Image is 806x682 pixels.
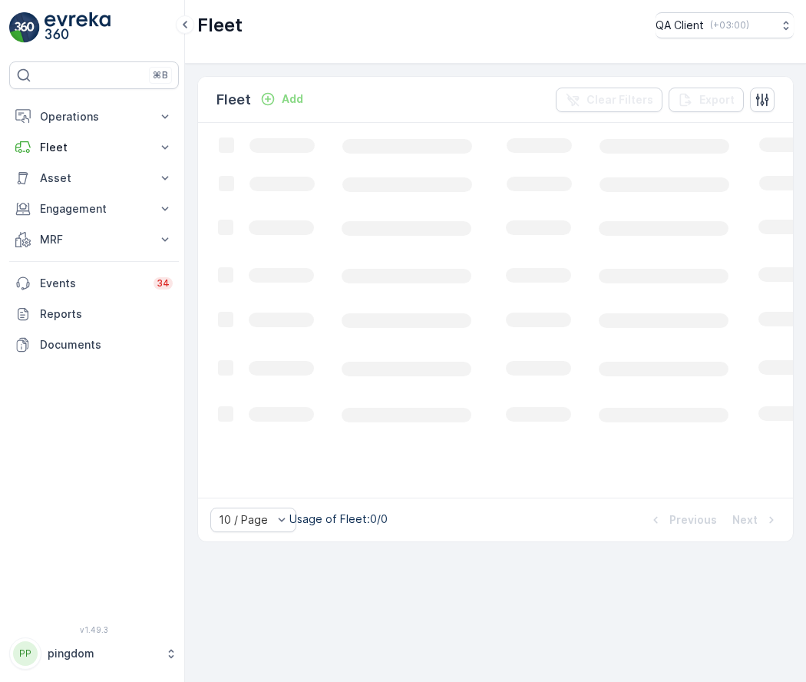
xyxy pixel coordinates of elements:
[732,512,758,528] p: Next
[40,201,148,217] p: Engagement
[656,12,794,38] button: QA Client(+03:00)
[40,306,173,322] p: Reports
[13,641,38,666] div: PP
[699,92,735,108] p: Export
[656,18,704,33] p: QA Client
[40,276,144,291] p: Events
[9,268,179,299] a: Events34
[669,512,717,528] p: Previous
[9,132,179,163] button: Fleet
[731,511,781,529] button: Next
[254,90,309,108] button: Add
[9,625,179,634] span: v 1.49.3
[9,299,179,329] a: Reports
[669,88,744,112] button: Export
[556,88,662,112] button: Clear Filters
[216,89,251,111] p: Fleet
[45,12,111,43] img: logo_light-DOdMpM7g.png
[282,91,303,107] p: Add
[9,224,179,255] button: MRF
[9,637,179,670] button: PPpingdom
[9,163,179,194] button: Asset
[710,19,749,31] p: ( +03:00 )
[197,13,243,38] p: Fleet
[40,109,148,124] p: Operations
[40,140,148,155] p: Fleet
[48,646,157,661] p: pingdom
[9,194,179,224] button: Engagement
[289,511,388,527] p: Usage of Fleet : 0/0
[9,329,179,360] a: Documents
[40,337,173,353] p: Documents
[40,232,148,247] p: MRF
[9,101,179,132] button: Operations
[40,170,148,186] p: Asset
[646,511,718,529] button: Previous
[586,92,653,108] p: Clear Filters
[9,12,40,43] img: logo
[157,277,170,290] p: 34
[153,69,168,81] p: ⌘B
